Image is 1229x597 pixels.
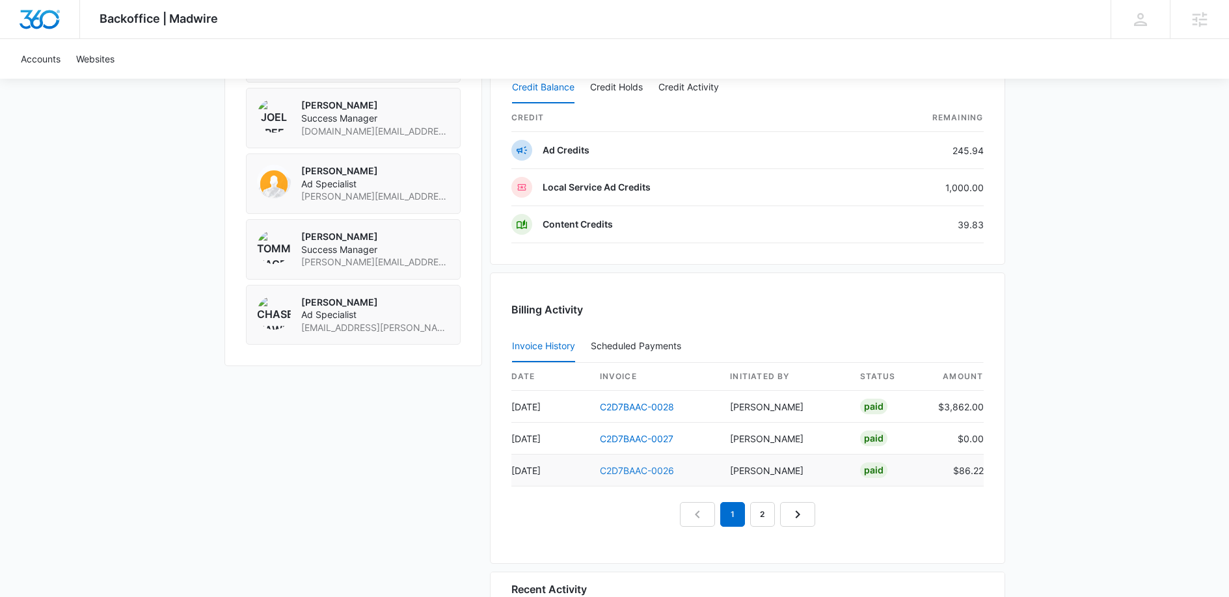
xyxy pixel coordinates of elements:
td: [PERSON_NAME] [720,455,849,486]
th: Remaining [846,104,984,132]
span: [PERSON_NAME][EMAIL_ADDRESS][PERSON_NAME][DOMAIN_NAME] [301,256,450,269]
p: [PERSON_NAME] [301,296,450,309]
span: [EMAIL_ADDRESS][PERSON_NAME][DOMAIN_NAME] [301,321,450,334]
a: Next Page [780,502,815,527]
p: [PERSON_NAME] [301,99,450,112]
a: C2D7BAAC-0028 [600,401,674,412]
td: 39.83 [846,206,984,243]
td: 245.94 [846,132,984,169]
img: kyl Davis [257,165,291,198]
a: Websites [68,39,122,79]
span: Backoffice | Madwire [100,12,218,25]
td: $86.22 [928,455,984,486]
td: [DATE] [511,423,589,455]
th: amount [928,363,984,391]
button: Credit Holds [590,72,643,103]
button: Invoice History [512,331,575,362]
td: $0.00 [928,423,984,455]
th: invoice [589,363,720,391]
h3: Billing Activity [511,302,984,317]
a: C2D7BAAC-0026 [600,465,674,476]
img: Tommy Nagel [257,230,291,264]
td: 1,000.00 [846,169,984,206]
span: [DOMAIN_NAME][EMAIL_ADDRESS][DOMAIN_NAME] [301,125,450,138]
th: date [511,363,589,391]
td: [DATE] [511,391,589,423]
button: Credit Balance [512,72,574,103]
th: status [850,363,928,391]
span: Success Manager [301,243,450,256]
span: Ad Specialist [301,178,450,191]
p: Content Credits [543,218,613,231]
div: Paid [860,431,887,446]
div: Paid [860,399,887,414]
img: Chase Hawkinson [257,296,291,330]
span: [PERSON_NAME][EMAIL_ADDRESS][DOMAIN_NAME] [301,190,450,203]
img: Joel Green [257,99,291,133]
p: [PERSON_NAME] [301,165,450,178]
div: Scheduled Payments [591,341,686,351]
p: [PERSON_NAME] [301,230,450,243]
td: [PERSON_NAME] [720,391,849,423]
td: [PERSON_NAME] [720,423,849,455]
h6: Recent Activity [511,581,587,597]
span: Ad Specialist [301,308,450,321]
p: Ad Credits [543,144,589,157]
th: credit [511,104,846,132]
span: Success Manager [301,112,450,125]
th: Initiated By [720,363,849,391]
td: [DATE] [511,455,589,486]
td: $3,862.00 [928,391,984,423]
a: Accounts [13,39,68,79]
button: Credit Activity [658,72,719,103]
p: Local Service Ad Credits [543,181,651,194]
a: C2D7BAAC-0027 [600,433,673,444]
a: Page 2 [750,502,775,527]
nav: Pagination [680,502,815,527]
em: 1 [720,502,745,527]
div: Paid [860,462,887,478]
